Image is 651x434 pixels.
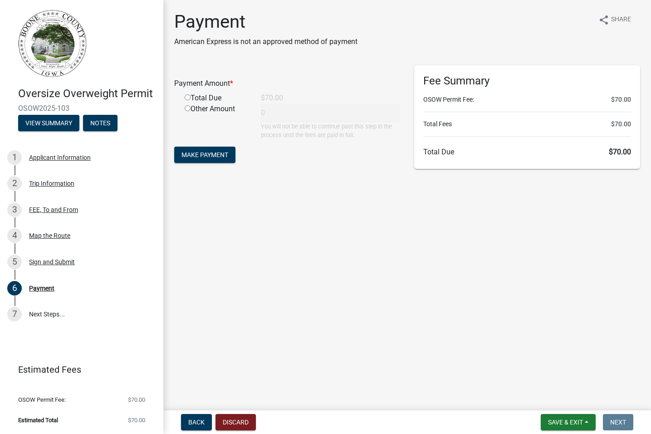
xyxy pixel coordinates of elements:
wm-modal-confirm: Notes [83,120,117,127]
i: share [598,15,609,25]
img: Boone County, Iowa [18,10,87,78]
div: Payment Amount [167,78,407,89]
div: FEE, To and From [29,207,78,213]
span: Estimated Total [18,417,58,423]
div: 3 [7,202,22,217]
h1: Payment [174,11,357,33]
h4: Oversize Overweight Permit [18,87,156,100]
button: shareShare [591,11,638,29]
a: Estimated Fees [7,360,149,379]
button: Discard [215,414,256,430]
div: 7 [7,307,22,321]
div: Total Due [178,93,254,104]
li: OSOW Permit Fee: [423,95,631,104]
span: Next [610,419,626,426]
span: $70.00 [611,119,631,129]
button: Notes [83,115,117,131]
div: Trip Information [29,180,74,187]
button: Save & Exit [541,414,596,430]
span: Back [188,419,205,426]
span: OSOW Permit Fee: [18,397,66,403]
button: Back [181,414,212,430]
div: 4 [7,228,22,243]
div: Other Amount [178,104,254,139]
span: Make Payment [181,151,228,158]
div: Sign and Submit [29,259,75,265]
div: 2 [7,176,22,191]
span: Save & Exit [548,419,583,426]
wm-modal-confirm: Summary [18,120,79,127]
span: $70.00 [128,417,145,423]
h6: Fee Summary [423,74,631,88]
div: Payment [29,285,54,291]
span: $70.00 [128,397,145,403]
span: Share [611,15,631,25]
button: View Summary [18,115,79,131]
div: 1 [7,150,22,165]
div: 5 [7,255,22,269]
span: $70.00 [611,95,631,104]
div: Map the Route [29,232,70,239]
li: Total Fees [423,119,631,129]
h6: Total Due [423,148,631,156]
span: $70.00 [609,148,631,156]
button: Make Payment [174,147,235,163]
div: 6 [7,281,22,296]
span: OSOW2025-103 [18,104,145,113]
p: American Express is not an approved method of payment [174,36,357,47]
div: Applicant Information [29,154,91,161]
button: Next [603,414,633,430]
